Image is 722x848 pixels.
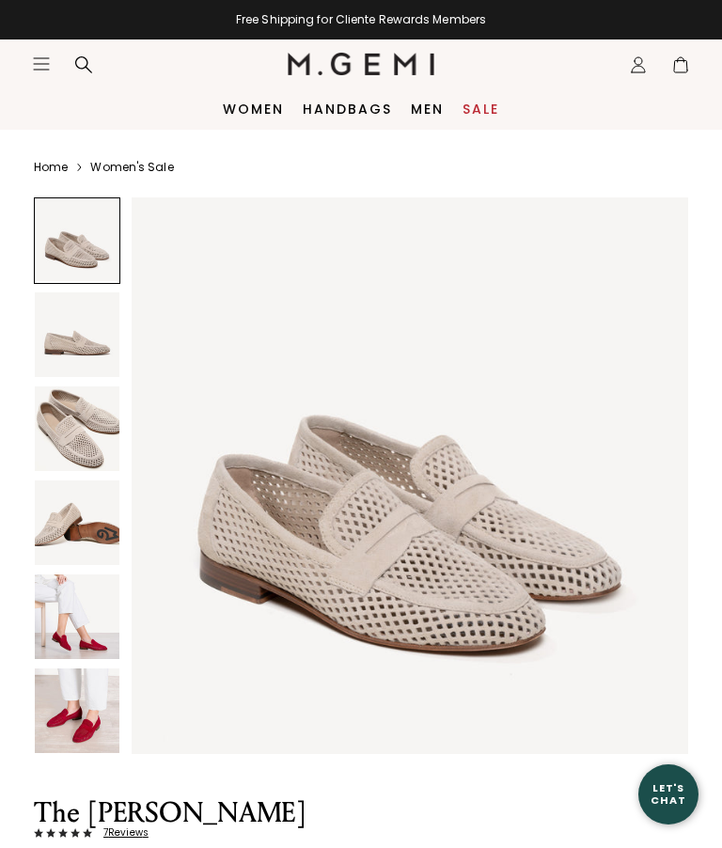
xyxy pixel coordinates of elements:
h1: The [PERSON_NAME] [34,799,426,827]
img: M.Gemi [288,53,435,75]
a: Sale [463,102,499,117]
a: Handbags [303,102,392,117]
img: The Sacca Donna Lattice [35,574,119,659]
img: The Sacca Donna Lattice [35,668,119,753]
a: Women [223,102,284,117]
span: 7 Review s [92,827,149,839]
img: The Sacca Donna Lattice [35,480,119,565]
button: Open site menu [32,55,51,73]
a: Women's Sale [90,160,173,175]
img: The Sacca Donna Lattice [132,197,688,754]
a: Home [34,160,68,175]
img: The Sacca Donna Lattice [35,386,119,471]
div: Let's Chat [638,782,698,806]
a: 7Reviews [34,827,426,839]
img: The Sacca Donna Lattice [35,292,119,377]
a: Men [411,102,444,117]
